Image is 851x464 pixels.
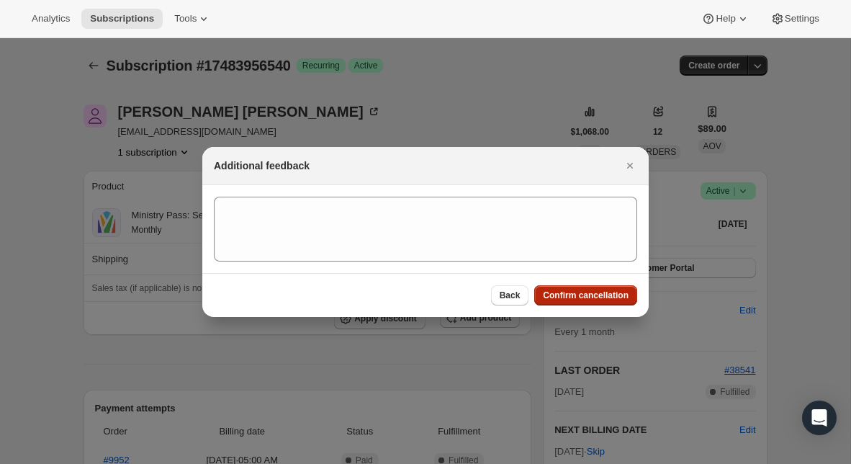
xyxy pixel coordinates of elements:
[785,13,819,24] span: Settings
[214,159,310,173] h2: Additional feedback
[23,9,78,29] button: Analytics
[166,9,220,29] button: Tools
[620,156,640,176] button: Close
[716,13,735,24] span: Help
[90,13,154,24] span: Subscriptions
[500,290,521,301] span: Back
[762,9,828,29] button: Settings
[543,290,629,301] span: Confirm cancellation
[491,285,529,305] button: Back
[174,13,197,24] span: Tools
[534,285,637,305] button: Confirm cancellation
[81,9,163,29] button: Subscriptions
[32,13,70,24] span: Analytics
[693,9,758,29] button: Help
[802,401,837,435] div: Open Intercom Messenger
